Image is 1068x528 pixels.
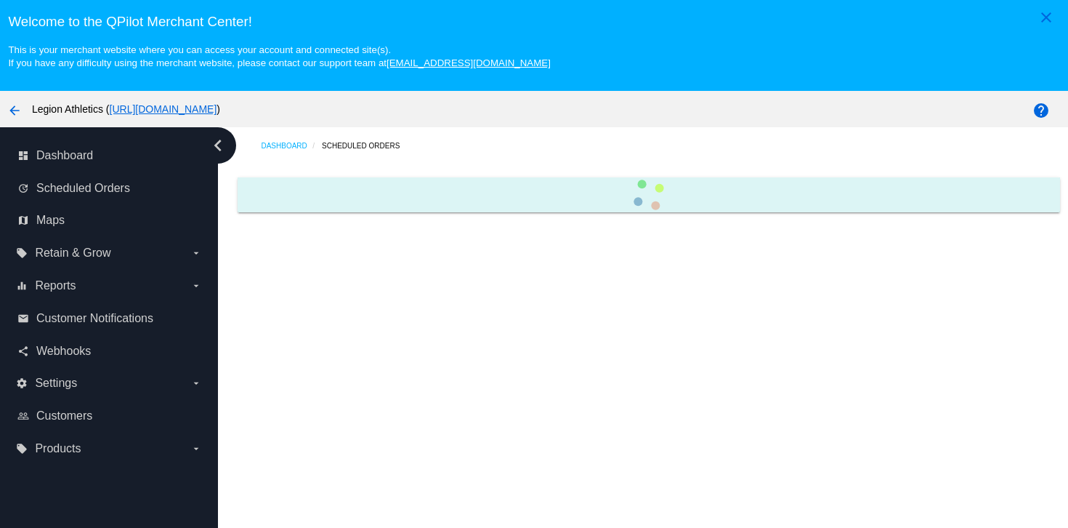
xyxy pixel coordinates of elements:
i: map [17,215,29,226]
mat-icon: close [1037,9,1055,26]
i: settings [16,377,28,389]
i: arrow_drop_down [190,377,202,389]
a: Scheduled Orders [322,135,413,157]
a: Dashboard [261,135,322,157]
span: Scheduled Orders [36,182,130,195]
i: chevron_left [206,134,230,157]
i: local_offer [16,443,28,455]
a: update Scheduled Orders [17,177,202,200]
mat-icon: help [1032,102,1050,119]
span: Maps [36,214,65,227]
i: arrow_drop_down [190,280,202,292]
i: arrow_drop_down [190,443,202,455]
span: Retain & Grow [35,247,110,260]
span: Reports [35,279,76,292]
span: Settings [35,377,77,390]
a: [URL][DOMAIN_NAME] [110,103,217,115]
small: This is your merchant website where you can access your account and connected site(s). If you hav... [8,44,550,68]
span: Customers [36,409,92,423]
mat-icon: arrow_back [6,102,23,119]
span: Dashboard [36,149,93,162]
a: people_outline Customers [17,404,202,428]
a: map Maps [17,209,202,232]
i: people_outline [17,410,29,422]
a: [EMAIL_ADDRESS][DOMAIN_NAME] [387,57,551,68]
a: email Customer Notifications [17,307,202,330]
i: update [17,183,29,194]
span: Legion Athletics ( ) [32,103,220,115]
i: share [17,345,29,357]
i: equalizer [16,280,28,292]
span: Webhooks [36,345,91,358]
i: local_offer [16,247,28,259]
h3: Welcome to the QPilot Merchant Center! [8,14,1059,30]
i: arrow_drop_down [190,247,202,259]
i: email [17,313,29,324]
span: Customer Notifications [36,312,153,325]
span: Products [35,442,81,455]
a: dashboard Dashboard [17,144,202,167]
i: dashboard [17,150,29,161]
a: share Webhooks [17,340,202,363]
